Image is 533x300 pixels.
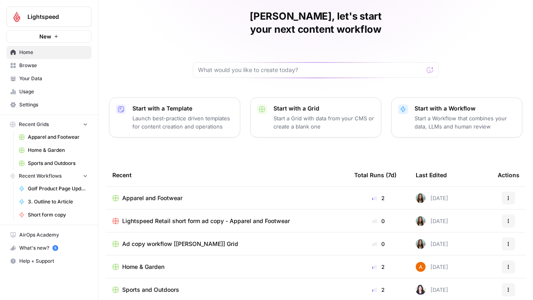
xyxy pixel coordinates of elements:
p: Start a Workflow that combines your data, LLMs and human review [415,114,515,131]
button: Help + Support [7,255,91,268]
div: 2 [354,194,403,202]
div: 2 [354,286,403,294]
div: Recent [112,164,341,186]
input: What would you like to create today? [198,66,424,74]
a: Your Data [7,72,91,85]
span: Home & Garden [122,263,164,271]
img: n7ufqqrt5jcwspw4pce0myp7nhj2 [416,262,426,272]
h1: [PERSON_NAME], let's start your next content workflow [193,10,439,36]
a: Home & Garden [112,263,341,271]
span: Apparel and Footwear [122,194,182,202]
a: Browse [7,59,91,72]
p: Start a Grid with data from your CMS or create a blank one [273,114,374,131]
div: [DATE] [416,285,448,295]
p: Start with a Grid [273,104,374,113]
span: Home & Garden [28,147,88,154]
div: 0 [354,217,403,225]
a: 5 [52,245,58,251]
a: Usage [7,85,91,98]
button: Start with a WorkflowStart a Workflow that combines your data, LLMs and human review [391,97,522,138]
div: What's new? [7,242,91,254]
a: AirOps Academy [7,228,91,241]
a: Apparel and Footwear [112,194,341,202]
span: Recent Workflows [19,172,61,180]
p: Start with a Template [132,104,233,113]
span: 3. Outline to Article [28,198,88,205]
span: Recent Grids [19,121,49,128]
span: Sports and Outdoors [122,286,179,294]
button: Start with a TemplateLaunch best-practice driven templates for content creation and operations [109,97,240,138]
button: What's new? 5 [7,241,91,255]
span: Your Data [19,75,88,82]
button: New [7,30,91,43]
a: Home [7,46,91,59]
p: Start with a Workflow [415,104,515,113]
div: Actions [498,164,519,186]
a: 3. Outline to Article [15,195,91,208]
button: Start with a GridStart a Grid with data from your CMS or create a blank one [250,97,381,138]
a: Ad copy workflow [[PERSON_NAME]] Grid [112,240,341,248]
span: Apparel and Footwear [28,133,88,141]
button: Recent Grids [7,118,91,131]
div: [DATE] [416,216,448,226]
img: 6c0mqo3yg1s9t43vyshj80cpl9tb [416,239,426,249]
span: Home [19,49,88,56]
span: Lightspeed Retail short form ad copy - Apparel and Footwear [122,217,290,225]
img: 6c0mqo3yg1s9t43vyshj80cpl9tb [416,216,426,226]
button: Recent Workflows [7,170,91,182]
a: Settings [7,98,91,111]
img: wdke7mwtj0nxznpffym0k1wpceu2 [416,285,426,295]
span: Short form copy [28,211,88,219]
span: Usage [19,88,88,95]
div: [DATE] [416,239,448,249]
div: Total Runs (7d) [354,164,396,186]
a: Sports and Outdoors [15,157,91,170]
button: Workspace: Lightspeed [7,7,91,27]
img: Lightspeed Logo [9,9,24,24]
div: [DATE] [416,262,448,272]
text: 5 [54,246,56,250]
span: Ad copy workflow [[PERSON_NAME]] Grid [122,240,238,248]
a: Short form copy [15,208,91,221]
span: Sports and Outdoors [28,160,88,167]
a: Sports and Outdoors [112,286,341,294]
div: 0 [354,240,403,248]
img: 6c0mqo3yg1s9t43vyshj80cpl9tb [416,193,426,203]
div: [DATE] [416,193,448,203]
span: Settings [19,101,88,108]
a: Apparel and Footwear [15,131,91,144]
a: Lightspeed Retail short form ad copy - Apparel and Footwear [112,217,341,225]
div: 2 [354,263,403,271]
span: Lightspeed [27,13,77,21]
span: AirOps Academy [19,231,88,239]
span: Browse [19,62,88,69]
span: Help + Support [19,257,88,265]
span: Golf Product Page Update [28,185,88,192]
span: New [39,32,51,41]
a: Golf Product Page Update [15,182,91,195]
div: Last Edited [416,164,447,186]
p: Launch best-practice driven templates for content creation and operations [132,114,233,131]
a: Home & Garden [15,144,91,157]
